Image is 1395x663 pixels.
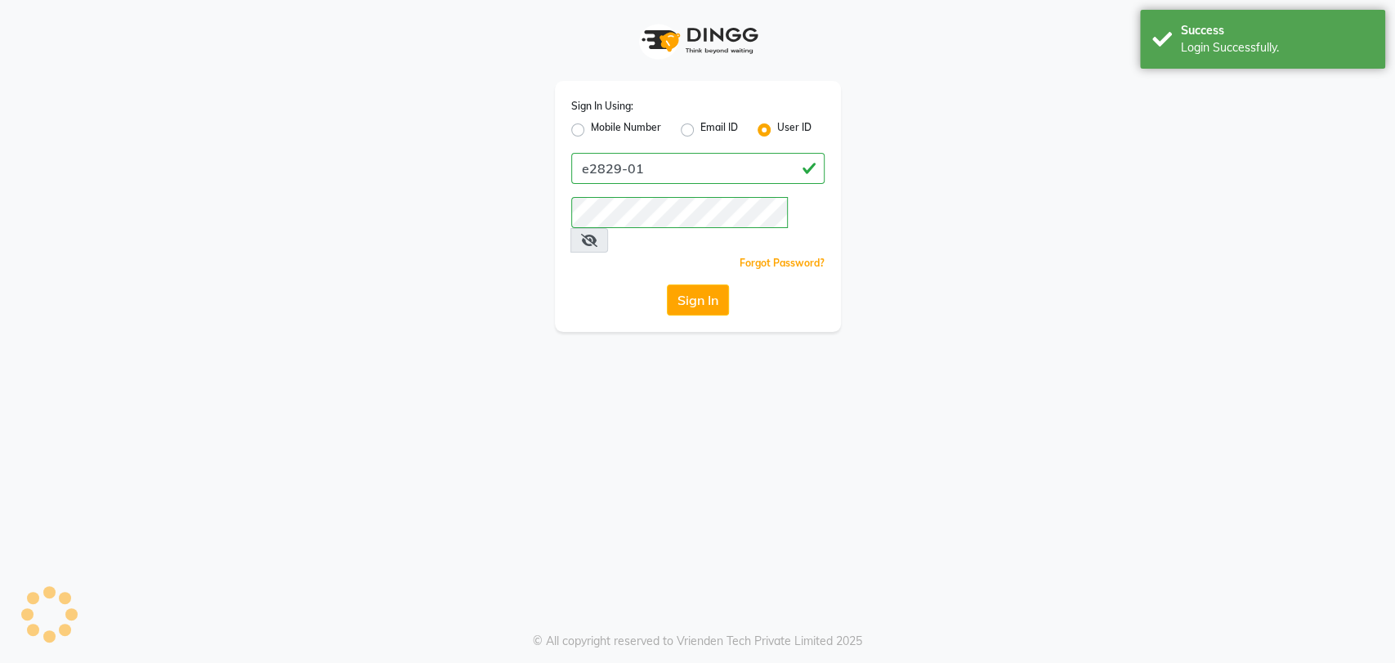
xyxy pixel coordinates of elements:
label: Mobile Number [591,120,661,140]
input: Username [571,153,825,184]
div: Login Successfully. [1181,39,1373,56]
div: Success [1181,22,1373,39]
img: logo1.svg [633,16,763,65]
input: Username [571,197,788,228]
label: Sign In Using: [571,99,633,114]
a: Forgot Password? [740,257,825,269]
label: Email ID [700,120,738,140]
label: User ID [777,120,812,140]
button: Sign In [667,284,729,316]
